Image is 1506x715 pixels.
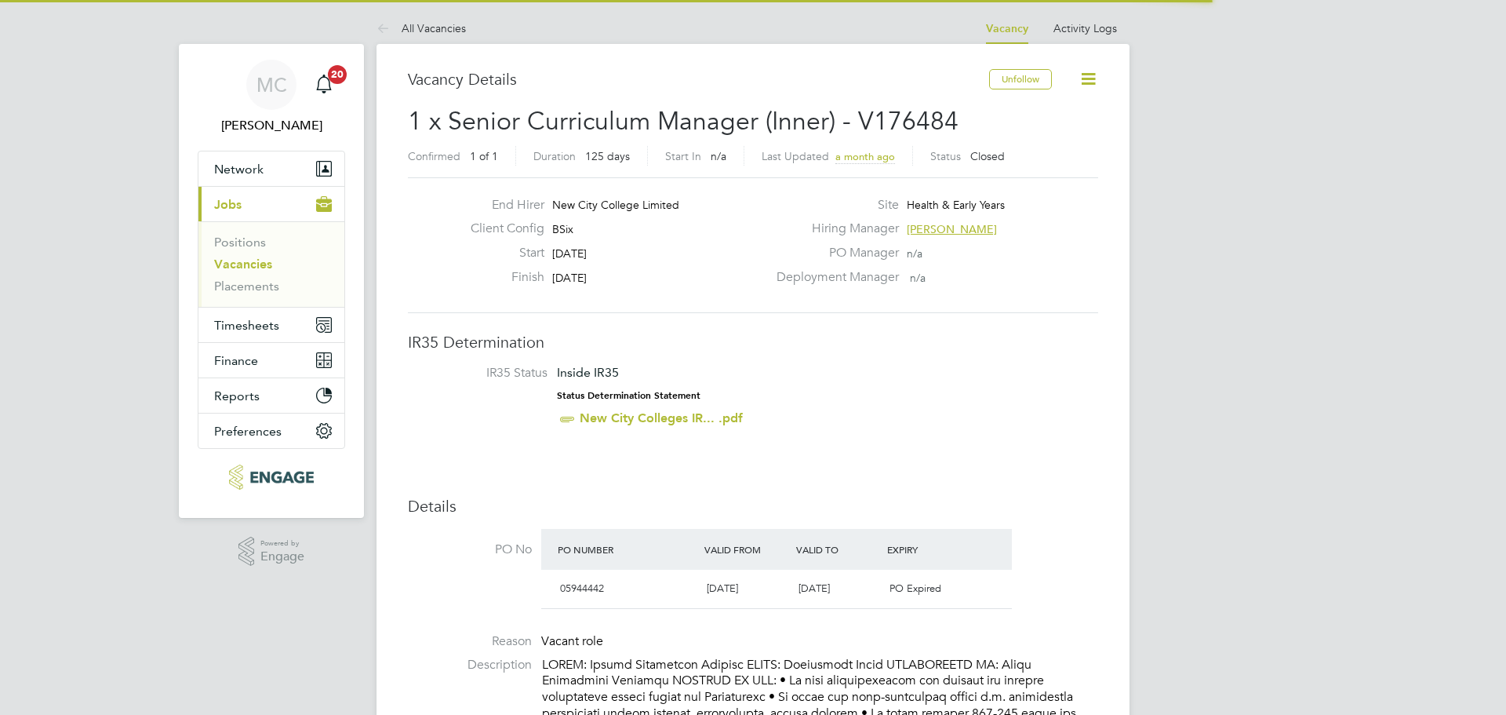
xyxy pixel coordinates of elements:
span: Timesheets [214,318,279,333]
span: PO Expired [889,582,941,595]
label: Client Config [458,221,544,237]
div: Valid To [792,535,884,564]
strong: Status Determination Statement [557,390,700,401]
label: Hiring Manager [767,221,899,237]
label: Deployment Manager [767,269,899,286]
nav: Main navigation [179,44,364,518]
label: Reason [408,633,532,650]
label: Start [458,245,544,261]
button: Unfollow [989,69,1052,89]
span: 1 x Senior Curriculum Manager (Inner) - V176484 [408,106,959,137]
label: IR35 Status [424,365,547,381]
label: Start In [665,149,701,163]
span: n/a [711,149,726,163]
a: MC[PERSON_NAME] [198,60,345,135]
span: [DATE] [552,271,587,285]
span: n/a [910,271,926,285]
span: Mark Carter [198,116,345,135]
span: BSix [552,222,573,236]
span: Finance [214,353,258,368]
button: Preferences [198,414,344,448]
label: Confirmed [408,149,460,163]
a: Positions [214,235,266,250]
a: Powered byEngage [238,537,305,567]
a: Activity Logs [1053,21,1117,35]
span: Preferences [214,424,282,439]
div: PO Number [554,535,700,564]
span: New City College Limited [552,198,679,212]
span: 125 days [585,149,630,163]
a: 20 [308,60,340,110]
span: n/a [907,246,922,261]
span: Network [214,162,264,177]
span: Vacant role [541,633,603,649]
span: [DATE] [798,582,830,595]
label: Duration [533,149,576,163]
span: 05944442 [560,582,604,595]
label: Site [767,197,899,213]
button: Timesheets [198,308,344,342]
h3: IR35 Determination [408,332,1098,352]
div: Expiry [883,535,975,564]
label: Finish [458,269,544,286]
h3: Details [408,496,1098,516]
span: a month ago [835,150,895,163]
span: [DATE] [707,582,738,595]
label: Description [408,657,532,673]
a: All Vacancies [376,21,466,35]
button: Reports [198,378,344,413]
span: 20 [328,65,347,84]
span: 1 of 1 [470,149,498,163]
a: Vacancy [986,22,1028,35]
span: Powered by [260,537,304,550]
span: MC [256,75,287,95]
span: Engage [260,550,304,564]
a: New City Colleges IR... .pdf [580,410,743,425]
h3: Vacancy Details [408,69,989,89]
span: Reports [214,389,260,403]
span: [DATE] [552,246,587,261]
button: Jobs [198,187,344,221]
img: xede-logo-retina.png [229,465,313,490]
label: Last Updated [762,149,829,163]
a: Go to home page [198,465,345,490]
a: Vacancies [214,257,272,272]
label: PO Manager [767,245,899,261]
label: Status [930,149,961,163]
span: Inside IR35 [557,365,619,380]
span: Closed [970,149,1005,163]
button: Network [198,151,344,186]
div: Jobs [198,221,344,307]
span: Jobs [214,197,242,212]
span: [PERSON_NAME] [907,222,997,236]
div: Valid From [700,535,792,564]
span: Health & Early Years [907,198,1005,212]
label: End Hirer [458,197,544,213]
a: Placements [214,279,279,294]
button: Finance [198,343,344,378]
label: PO No [408,542,532,558]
